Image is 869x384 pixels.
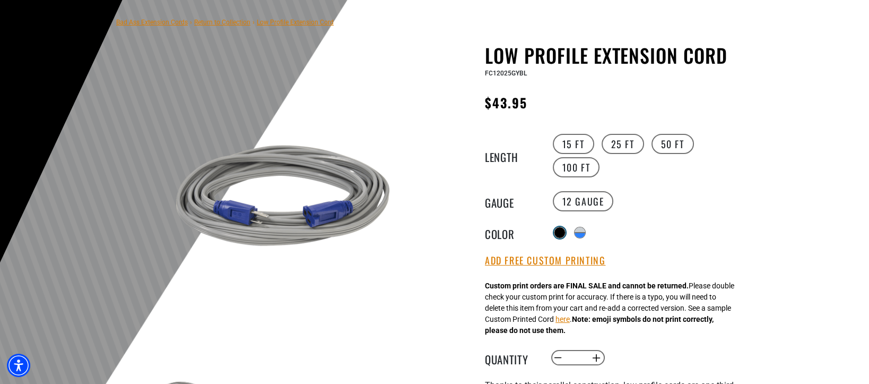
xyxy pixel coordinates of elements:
[602,134,644,154] label: 25 FT
[553,134,594,154] label: 15 FT
[485,226,538,240] legend: Color
[485,44,745,66] h1: Low Profile Extension Cord
[485,149,538,163] legend: Length
[257,19,334,26] span: Low Profile Extension Cord
[485,194,538,208] legend: Gauge
[194,19,250,26] a: Return to Collection
[147,71,404,328] img: Grey & Blue
[485,70,527,77] span: FC12025GYBL
[7,354,30,377] div: Accessibility Menu
[253,19,255,26] span: ›
[116,15,334,28] nav: breadcrumbs
[555,314,570,325] button: here
[553,157,600,177] label: 100 FT
[116,19,188,26] a: Bad Ass Extension Cords
[553,191,614,211] label: 12 Gauge
[485,93,527,112] span: $43.95
[485,351,538,365] label: Quantity
[485,255,605,267] button: Add Free Custom Printing
[485,315,714,335] strong: Note: emoji symbols do not print correctly, please do not use them.
[485,280,734,336] div: Please double check your custom print for accuracy. If there is a typo, you will need to delete t...
[651,134,694,154] label: 50 FT
[485,281,689,290] strong: Custom print orders are FINAL SALE and cannot be returned.
[190,19,192,26] span: ›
